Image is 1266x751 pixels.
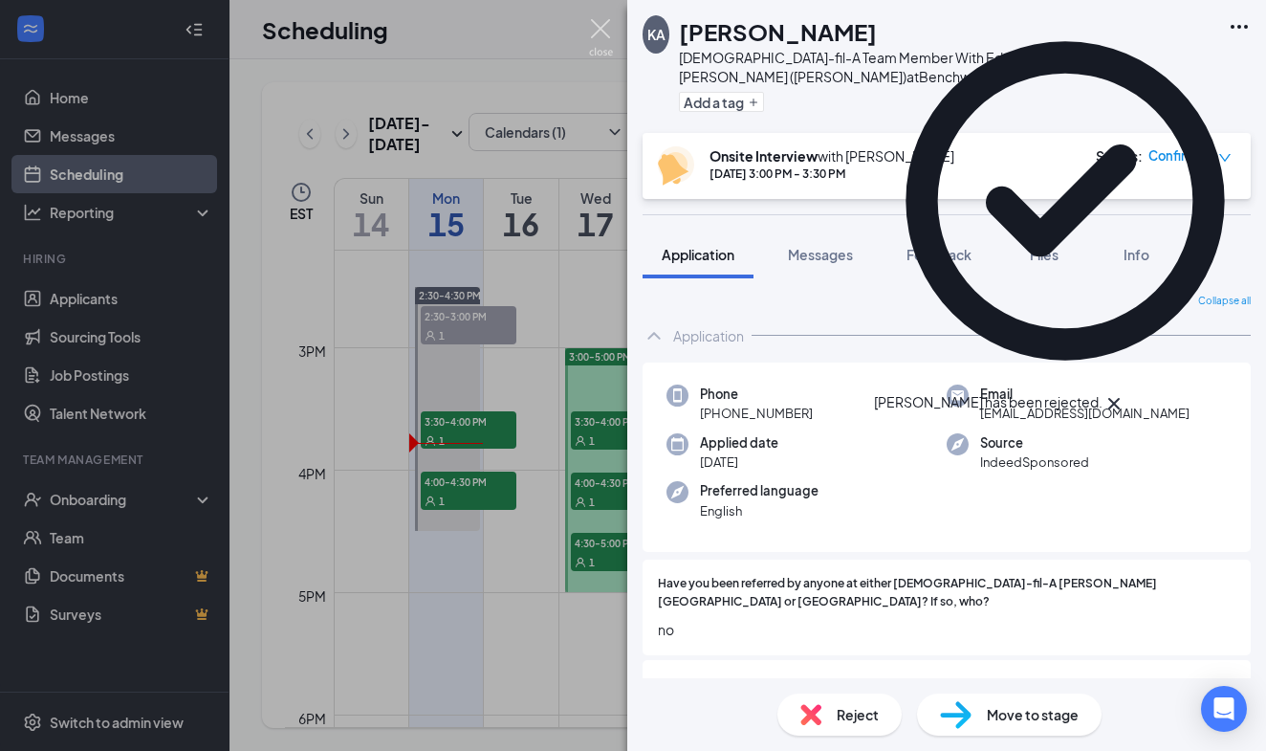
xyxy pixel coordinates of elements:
span: Source [980,433,1089,453]
svg: CheckmarkCircle [874,10,1256,392]
span: Phone [700,385,813,404]
h1: [PERSON_NAME] [679,15,877,48]
b: Onsite Interview [709,147,818,165]
div: [DEMOGRAPHIC_DATA]-fil-A Team Member With Education Assistance: [PERSON_NAME] ([PERSON_NAME]) at ... [679,48,1218,86]
span: Move to stage [987,704,1079,725]
span: Are you 18 years or older? [658,675,797,694]
span: Messages [788,246,853,263]
div: KA [647,25,666,44]
div: with [PERSON_NAME] [709,146,954,166]
button: PlusAdd a tag [679,92,764,112]
div: Open Intercom Messenger [1201,686,1247,732]
span: [DATE] [700,453,778,472]
span: Applied date [700,433,778,453]
span: no [658,619,1235,640]
span: IndeedSponsored [980,453,1089,472]
span: Preferred language [700,481,819,500]
div: [DATE] 3:00 PM - 3:30 PM [709,166,954,182]
svg: Cross [1102,392,1125,415]
div: [PERSON_NAME] has been rejected. [874,392,1102,415]
div: Application [673,326,744,345]
svg: Plus [748,97,759,108]
span: Have you been referred by anyone at either [DEMOGRAPHIC_DATA]-fil-A [PERSON_NAME][GEOGRAPHIC_DATA... [658,575,1235,611]
span: English [700,501,819,520]
svg: ChevronUp [643,324,666,347]
span: [PHONE_NUMBER] [700,404,813,423]
span: Reject [837,704,879,725]
span: Application [662,246,734,263]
